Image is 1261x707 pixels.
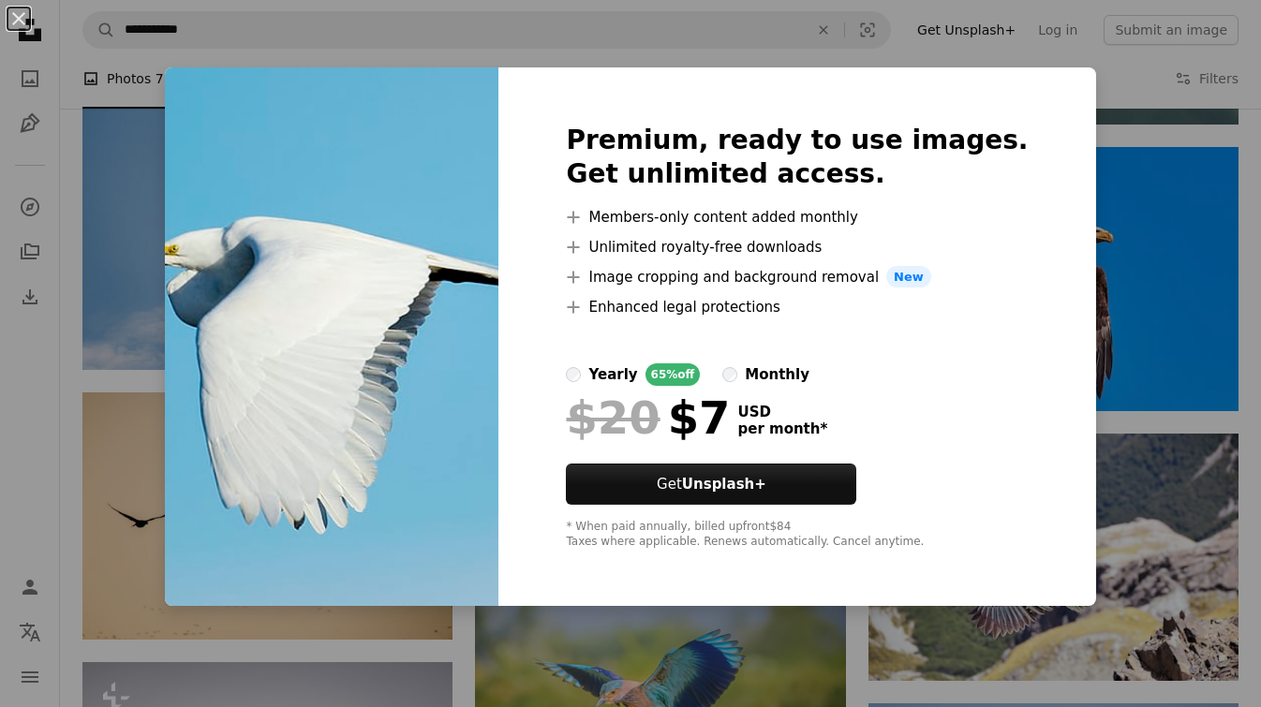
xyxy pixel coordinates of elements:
span: $20 [566,393,660,442]
img: premium_photo-1709316697449-8eb3247349f8 [165,67,498,607]
input: monthly [722,367,737,382]
span: per month * [737,420,827,437]
div: $7 [566,393,730,442]
div: yearly [588,363,637,386]
h2: Premium, ready to use images. Get unlimited access. [566,124,1028,191]
input: yearly65%off [566,367,581,382]
strong: Unsplash+ [682,476,766,493]
div: 65% off [645,363,701,386]
li: Unlimited royalty-free downloads [566,236,1028,258]
span: New [886,266,931,288]
div: * When paid annually, billed upfront $84 Taxes where applicable. Renews automatically. Cancel any... [566,520,1028,550]
span: USD [737,404,827,420]
button: GetUnsplash+ [566,464,856,505]
li: Members-only content added monthly [566,206,1028,228]
div: monthly [745,363,809,386]
li: Image cropping and background removal [566,266,1028,288]
li: Enhanced legal protections [566,296,1028,318]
